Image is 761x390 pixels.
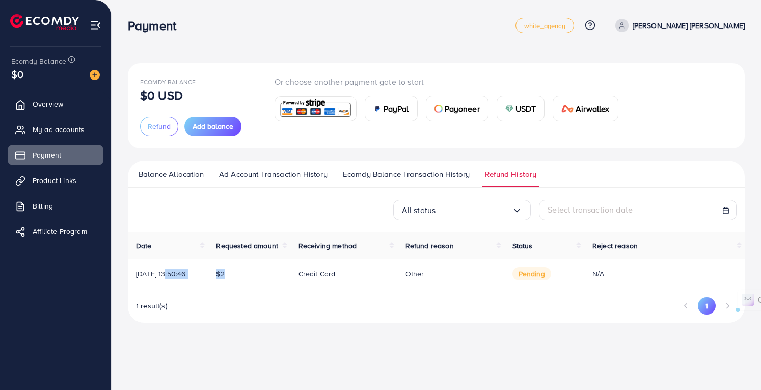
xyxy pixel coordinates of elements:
span: Ecomdy Balance [140,77,196,86]
span: Refund reason [405,241,454,251]
span: Affiliate Program [33,226,87,237]
a: Overview [8,94,103,114]
a: cardPayoneer [426,96,488,121]
span: Select transaction date [548,204,633,215]
span: Add balance [193,121,233,132]
span: N/A [592,269,604,279]
span: Other [405,269,424,279]
span: Payment [33,150,61,160]
span: pending [512,267,551,280]
a: Billing [8,196,103,216]
p: Credit card [298,268,336,280]
span: Ecomdy Balance [11,56,66,66]
a: Product Links [8,170,103,191]
img: card [561,105,574,113]
a: cardAirwallex [553,96,618,121]
div: Search for option [393,200,531,220]
iframe: Chat [718,344,753,382]
span: My ad accounts [33,124,85,135]
a: cardUSDT [497,96,545,121]
span: USDT [515,102,536,115]
ul: Pagination [677,297,737,315]
p: Or choose another payment gate to start [275,75,627,88]
a: white_agency [515,18,574,33]
img: menu [90,19,101,31]
img: card [373,105,382,113]
button: Go to page 1 [698,297,716,315]
span: PayPal [384,102,409,115]
a: card [275,96,357,121]
span: Ad Account Transaction History [219,169,328,180]
span: [DATE] 13:50:46 [136,269,185,279]
span: Receiving method [298,241,357,251]
span: Refund [148,121,171,132]
span: All status [402,202,436,218]
h3: Payment [128,18,184,33]
p: [PERSON_NAME] [PERSON_NAME] [633,19,745,32]
span: $0 [11,67,23,82]
span: Ecomdy Balance Transaction History [343,169,470,180]
span: Refund History [485,169,536,180]
a: Payment [8,145,103,165]
p: $0 USD [140,89,183,101]
span: white_agency [524,22,565,29]
span: Product Links [33,175,76,186]
span: Billing [33,201,53,211]
span: Payoneer [445,102,480,115]
button: Refund [140,117,178,136]
input: Search for option [436,202,512,218]
span: Requested amount [216,241,278,251]
span: 1 result(s) [136,301,168,311]
span: Reject reason [592,241,638,251]
img: card [505,105,513,113]
button: Add balance [184,117,241,136]
img: card [278,98,353,120]
a: cardPayPal [365,96,418,121]
a: Affiliate Program [8,221,103,242]
span: Date [136,241,152,251]
img: image [90,70,100,80]
a: My ad accounts [8,119,103,140]
span: Balance Allocation [139,169,204,180]
span: Overview [33,99,63,109]
img: logo [10,14,79,30]
a: [PERSON_NAME] [PERSON_NAME] [611,19,745,32]
span: $2 [216,269,224,279]
span: Status [512,241,533,251]
img: card [434,105,443,113]
span: Airwallex [576,102,609,115]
